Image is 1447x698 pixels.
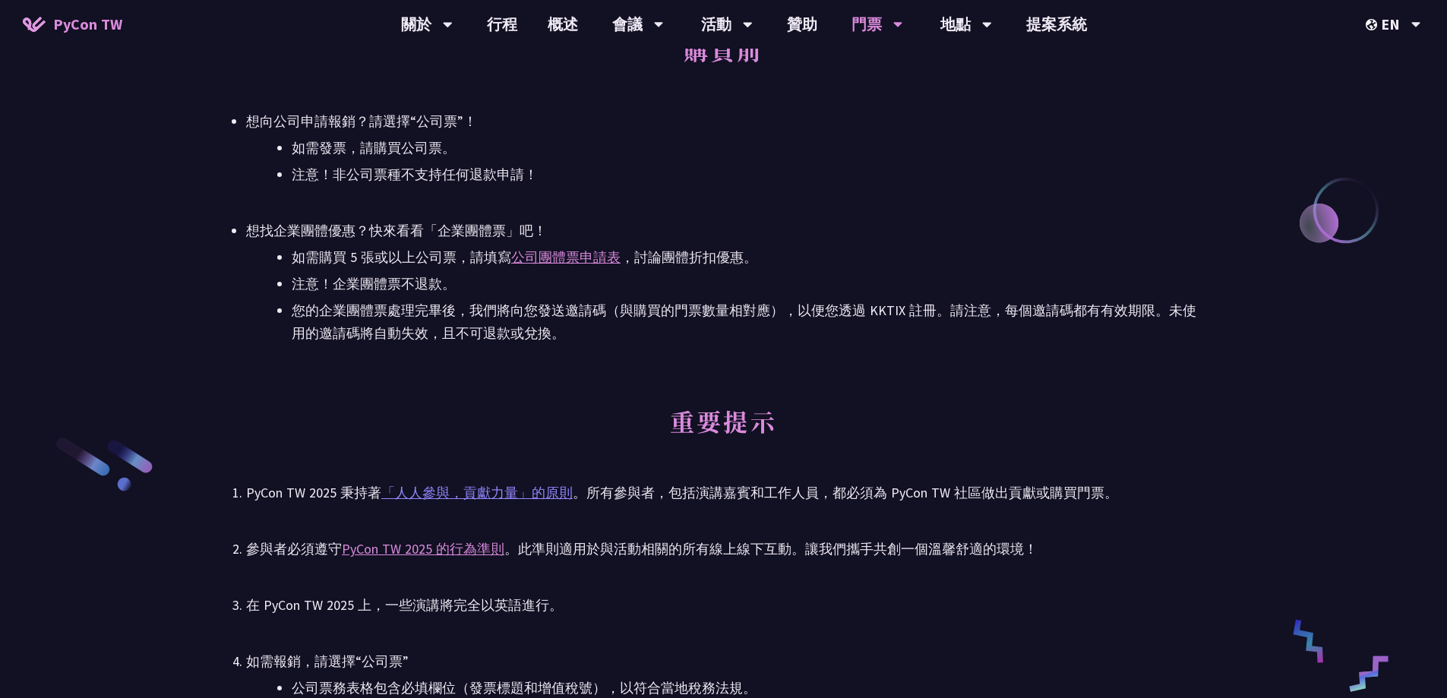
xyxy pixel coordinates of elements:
font: PyCon TW 2025 秉持著 [246,484,381,501]
font: 重要提示 [670,403,777,438]
font: 想向公司申請報銷？請選擇“公司票”！ [246,112,477,130]
font: 。所有參與者，包括演講嘉賓和工作人員，都必須為 PyCon TW 社區做出貢獻或購買門票。 [573,484,1118,501]
font: 。此準則適用於與活動相關的所有線上線下互動。讓我們攜手共創一個溫馨舒適的環境！ [504,540,1038,557]
font: ，討論團體折扣優惠。 [621,248,757,266]
font: 想找企業團體優惠？快來看看「企業團體票」吧！ [246,222,547,239]
font: 注意！企業團體票不退款。 [292,275,456,292]
font: 提案系統 [1026,14,1087,33]
font: 您的企業團體票處理完畢後，我們將向您發送邀請碼（與購買的門票數量相對應），以便您透過 KKTIX 註冊。請注意，每個邀請碼都有有效期限。未使用的邀請碼將自動失效，且不可退款或兌換。 [292,302,1196,342]
font: 參與者必須遵守 [246,540,342,557]
font: 地點 [940,14,971,33]
a: 公司團體票申請表 [511,248,621,266]
font: 如需購買 5 張或以上公司票，請填寫 [292,248,511,266]
font: 公司票務表格包含必填欄位（發票標題和增值稅號），以符合當地稅務法規。 [292,679,757,696]
img: 區域設定圖標 [1366,19,1381,30]
font: 如需發票，請購買公司票。 [292,139,456,156]
a: PyCon TW [8,5,137,43]
font: 概述 [548,14,578,33]
font: 關於 [401,14,431,33]
a: PyCon TW 2025 的行為準則 [342,540,504,557]
font: 如需報銷，請選擇“公司票” [246,652,409,670]
font: 活動 [701,14,731,33]
font: 會議 [612,14,643,33]
font: 門票 [851,14,882,33]
font: 贊助 [787,14,817,33]
font: 購買前 [684,32,764,67]
font: 注意！非公司票種不支持任何退款申請！ [292,166,538,183]
font: PyCon TW [53,14,122,33]
img: PyCon TW 2025 首頁圖標 [23,17,46,32]
a: 「人人參與，貢獻力量」的原則 [381,484,573,501]
font: EN [1381,14,1400,33]
font: 在 PyCon TW 2025 上，一些演講將完全以英語進行。 [246,596,563,614]
font: 行程 [487,14,517,33]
